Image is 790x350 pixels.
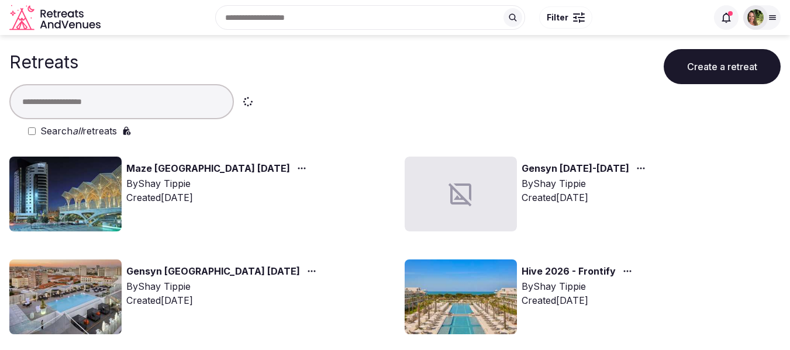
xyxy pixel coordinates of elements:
[40,124,117,138] label: Search retreats
[539,6,592,29] button: Filter
[126,264,300,279] a: Gensyn [GEOGRAPHIC_DATA] [DATE]
[9,157,122,231] img: Top retreat image for the retreat: Maze Lisbon November 2025
[9,259,122,334] img: Top retreat image for the retreat: Gensyn Lisbon November 2025
[126,176,311,190] div: By Shay Tippie
[9,5,103,31] a: Visit the homepage
[9,5,103,31] svg: Retreats and Venues company logo
[126,279,321,293] div: By Shay Tippie
[126,293,321,307] div: Created [DATE]
[522,293,637,307] div: Created [DATE]
[126,161,290,176] a: Maze [GEOGRAPHIC_DATA] [DATE]
[9,51,78,72] h1: Retreats
[405,259,517,334] img: Top retreat image for the retreat: Hive 2026 - Frontify
[747,9,764,26] img: Shay Tippie
[73,125,82,137] em: all
[664,49,781,84] button: Create a retreat
[522,161,629,176] a: Gensyn [DATE]-[DATE]
[522,190,650,205] div: Created [DATE]
[126,190,311,205] div: Created [DATE]
[547,12,568,23] span: Filter
[522,176,650,190] div: By Shay Tippie
[522,279,637,293] div: By Shay Tippie
[522,264,616,279] a: Hive 2026 - Frontify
